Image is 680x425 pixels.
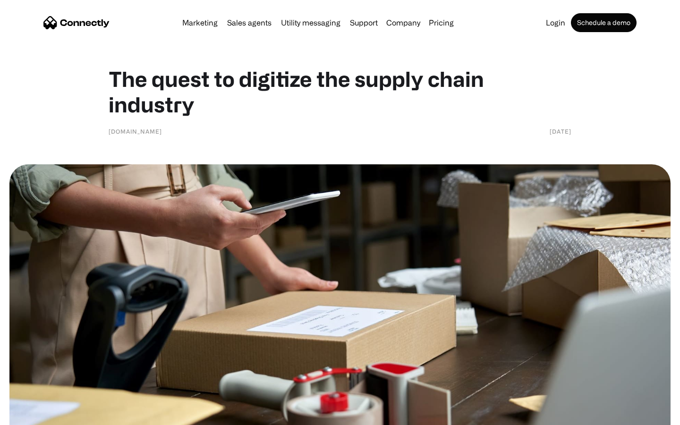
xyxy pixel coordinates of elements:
[223,19,275,26] a: Sales agents
[277,19,344,26] a: Utility messaging
[386,16,420,29] div: Company
[346,19,382,26] a: Support
[178,19,221,26] a: Marketing
[9,408,57,422] aside: Language selected: English
[542,19,569,26] a: Login
[550,127,571,136] div: [DATE]
[19,408,57,422] ul: Language list
[571,13,637,32] a: Schedule a demo
[109,127,162,136] div: [DOMAIN_NAME]
[425,19,458,26] a: Pricing
[109,66,571,117] h1: The quest to digitize the supply chain industry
